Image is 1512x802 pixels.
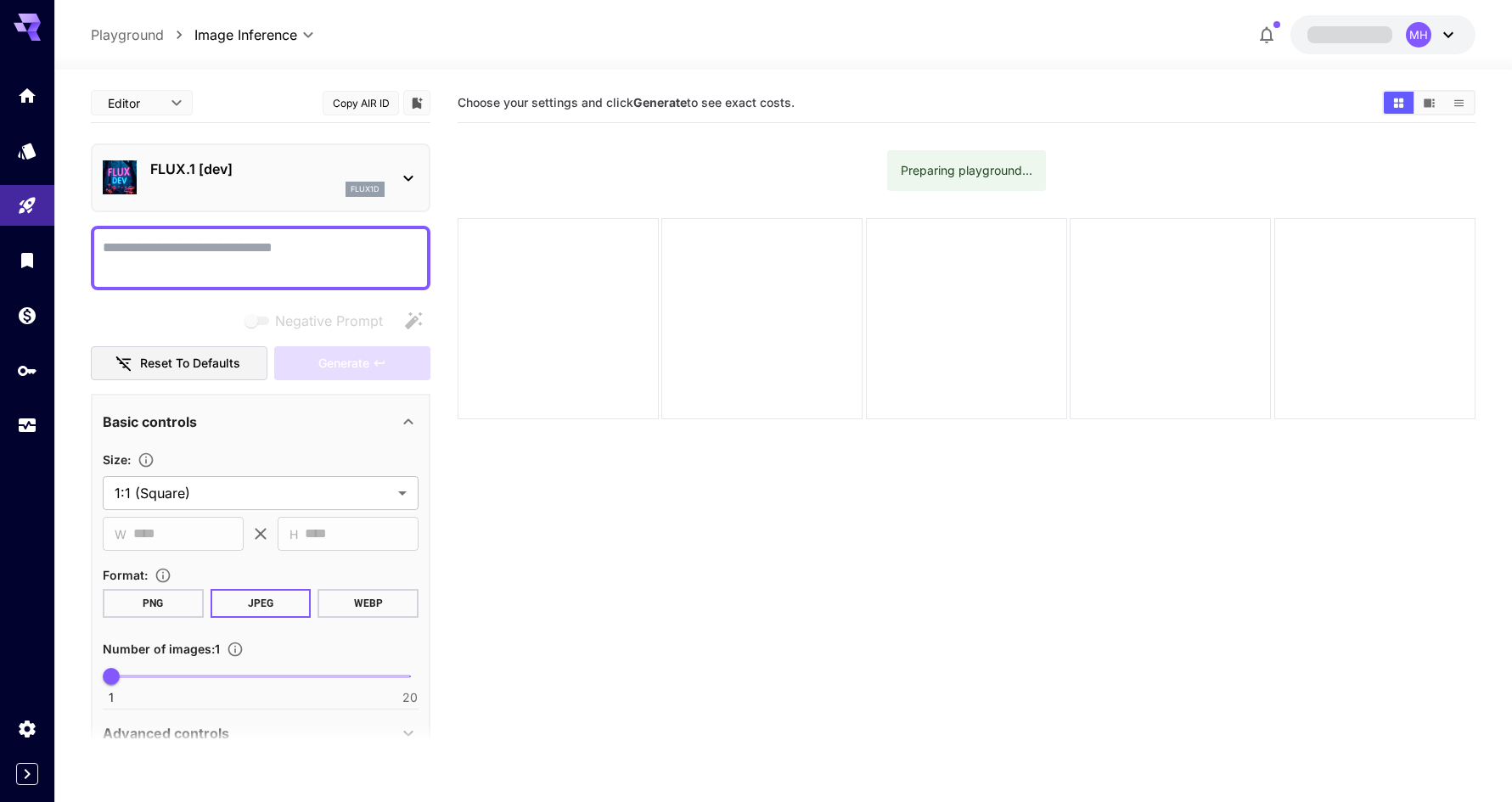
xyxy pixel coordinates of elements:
[17,195,37,216] div: Playground
[115,483,391,503] span: 1:1 (Square)
[148,567,178,584] button: Choose the file format for the output image.
[91,346,267,381] button: Reset to defaults
[103,642,220,656] span: Number of images : 1
[103,452,131,467] span: Size :
[1384,92,1414,114] button: Show media in grid view
[241,310,396,331] span: Negative prompts are not compatible with the selected model.
[103,713,419,754] div: Advanced controls
[109,689,114,706] span: 1
[131,451,161,468] button: Adjust the dimensions of the generated image by specifying its width and height in pixels, or sel...
[91,25,194,45] nav: breadcrumb
[194,25,297,45] span: Image Inference
[103,589,204,618] button: PNG
[318,589,419,618] button: WEBP
[1290,15,1475,54] button: MH
[275,311,383,331] span: Negative Prompt
[323,91,399,115] button: Copy AIR ID
[289,524,298,544] span: H
[103,412,197,432] p: Basic controls
[1406,22,1431,48] div: MH
[211,589,312,618] button: JPEG
[91,25,164,45] a: Playground
[17,415,37,436] div: Usage
[103,568,148,582] span: Format :
[458,95,795,109] span: Choose your settings and click to see exact costs.
[17,85,37,106] div: Home
[402,689,418,706] span: 20
[108,94,160,112] span: Editor
[220,641,250,658] button: Specify how many images to generate in a single request. Each image generation will be charged se...
[103,401,419,442] div: Basic controls
[16,763,38,785] button: Expand sidebar
[409,93,424,113] button: Add to library
[17,250,37,271] div: Library
[103,152,419,204] div: FLUX.1 [dev]flux1d
[1444,92,1474,114] button: Show media in list view
[17,140,37,161] div: Models
[1382,90,1475,115] div: Show media in grid viewShow media in video viewShow media in list view
[17,718,37,739] div: Settings
[633,95,687,109] b: Generate
[150,159,385,179] p: FLUX.1 [dev]
[1414,92,1444,114] button: Show media in video view
[351,183,379,195] p: flux1d
[115,524,126,544] span: W
[901,155,1032,186] div: Preparing playground...
[17,305,37,326] div: Wallet
[17,360,37,381] div: API Keys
